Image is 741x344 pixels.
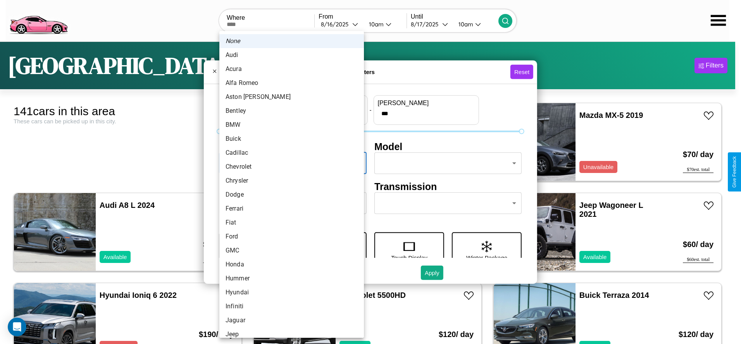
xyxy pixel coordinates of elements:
[219,62,364,76] li: Acura
[8,318,26,336] div: Open Intercom Messenger
[219,313,364,327] li: Jaguar
[219,76,364,90] li: Alfa Romeo
[219,271,364,285] li: Hummer
[219,202,364,216] li: Ferrari
[219,188,364,202] li: Dodge
[732,156,737,188] div: Give Feedback
[219,327,364,341] li: Jeep
[219,285,364,299] li: Hyundai
[219,104,364,118] li: Bentley
[219,118,364,132] li: BMW
[219,132,364,146] li: Buick
[219,244,364,258] li: GMC
[219,258,364,271] li: Honda
[219,216,364,230] li: Fiat
[219,174,364,188] li: Chrysler
[219,48,364,62] li: Audi
[219,230,364,244] li: Ford
[219,90,364,104] li: Aston [PERSON_NAME]
[219,146,364,160] li: Cadillac
[219,299,364,313] li: Infiniti
[219,160,364,174] li: Chevrolet
[226,36,240,46] em: None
